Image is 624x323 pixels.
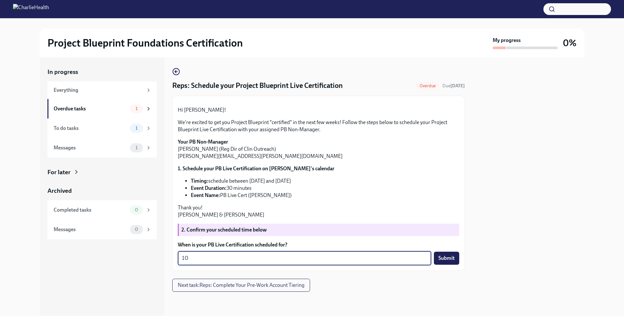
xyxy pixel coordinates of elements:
[47,81,157,99] a: Everything
[47,220,157,239] a: Messages0
[191,192,459,199] li: PB Live Cert ([PERSON_NAME])
[172,81,343,91] h4: Reps: Schedule your Project Blueprint Live Certification
[182,254,427,262] textarea: 10
[442,83,465,89] span: September 3rd, 2025 11:00
[178,106,459,114] p: Hi [PERSON_NAME]!
[47,68,157,76] a: In progress
[47,36,243,49] h2: Project Blueprint Foundations Certification
[47,200,157,220] a: Completed tasks0
[191,185,227,191] strong: Event Duration:
[181,227,267,233] strong: 2. Confirm your scheduled time below
[191,178,208,184] strong: Timing:
[178,138,459,160] p: [PERSON_NAME] (Reg Dir of Clin Outreach) [PERSON_NAME][EMAIL_ADDRESS][PERSON_NAME][DOMAIN_NAME]
[191,185,459,192] li: 30 minutes
[191,192,220,198] strong: Event Name:
[47,138,157,158] a: Messages1
[47,119,157,138] a: To do tasks1
[178,119,459,133] p: We're excited to get you Project Blueprint "certified" in the next few weeks! Follow the steps be...
[438,255,455,261] span: Submit
[13,4,49,14] img: CharlieHealth
[178,165,334,172] strong: 1. Schedule your PB Live Certification on [PERSON_NAME]'s calendar
[47,168,71,176] div: For later
[442,83,465,89] span: Due
[178,241,459,248] label: When is your PB Live Certification scheduled for?
[54,87,143,94] div: Everything
[131,207,142,212] span: 0
[178,139,228,145] strong: Your PB Non-Manager
[178,282,305,288] span: Next task : Reps: Complete Your Pre-Work Account Tiering
[54,144,127,151] div: Messages
[563,37,577,49] h3: 0%
[416,83,440,88] span: Overdue
[131,227,142,232] span: 0
[54,206,127,214] div: Completed tasks
[47,168,157,176] a: For later
[132,126,141,131] span: 1
[178,204,459,218] p: Thank you! [PERSON_NAME] & [PERSON_NAME]
[47,187,157,195] a: Archived
[132,106,141,111] span: 1
[434,252,459,265] button: Submit
[47,99,157,119] a: Overdue tasks1
[191,177,459,185] li: schedule between [DATE] and [DATE]
[493,37,521,44] strong: My progress
[172,279,310,292] button: Next task:Reps: Complete Your Pre-Work Account Tiering
[54,226,127,233] div: Messages
[132,145,141,150] span: 1
[54,105,127,112] div: Overdue tasks
[54,125,127,132] div: To do tasks
[450,83,465,89] strong: [DATE]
